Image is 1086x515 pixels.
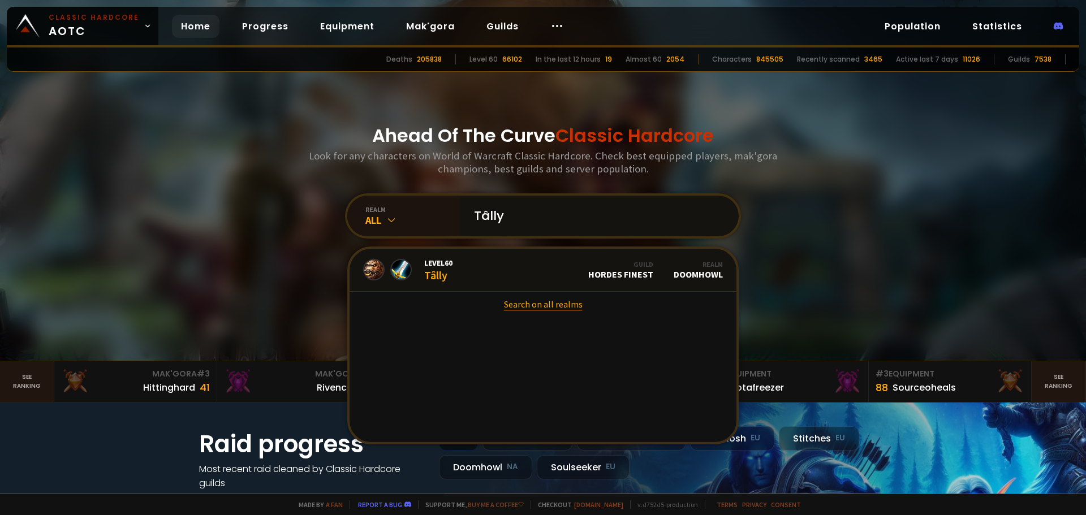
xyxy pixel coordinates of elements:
div: Nek'Rosh [690,426,774,451]
div: Doomhowl [674,260,723,280]
div: Characters [712,54,752,64]
a: Statistics [963,15,1031,38]
div: Almost 60 [626,54,662,64]
div: Recently scanned [797,54,860,64]
small: Classic Hardcore [49,12,139,23]
div: 19 [605,54,612,64]
span: # 3 [876,368,889,379]
div: All [365,214,460,227]
a: Population [876,15,950,38]
h4: Most recent raid cleaned by Classic Hardcore guilds [199,462,425,490]
a: Classic HardcoreAOTC [7,7,158,45]
div: In the last 12 hours [536,54,601,64]
div: Doomhowl [439,455,532,479]
a: Report a bug [358,500,402,509]
div: Level 60 [469,54,498,64]
div: 3465 [864,54,882,64]
div: 66102 [502,54,522,64]
small: EU [606,461,615,473]
span: Made by [292,500,343,509]
a: a fan [326,500,343,509]
a: Mak'Gora#2Rivench100 [217,361,380,402]
small: EU [835,432,845,444]
div: 205838 [417,54,442,64]
h1: Ahead Of The Curve [372,122,714,149]
a: Seeranking [1032,361,1086,402]
div: Hordes Finest [588,260,653,280]
a: See all progress [199,491,273,504]
small: NA [507,461,518,473]
a: Search on all realms [350,292,736,317]
span: v. d752d5 - production [630,500,698,509]
span: # 3 [197,368,210,379]
a: Progress [233,15,298,38]
div: Tâlly [424,258,453,282]
input: Search a character... [467,196,725,236]
span: Checkout [531,500,623,509]
div: 41 [200,380,210,395]
div: Guilds [1008,54,1030,64]
a: #2Equipment88Notafreezer [706,361,869,402]
div: 845505 [756,54,783,64]
a: #3Equipment88Sourceoheals [869,361,1032,402]
div: Guild [588,260,653,269]
span: AOTC [49,12,139,40]
div: Notafreezer [730,380,784,395]
div: Equipment [713,368,861,380]
a: Guilds [477,15,528,38]
div: Sourceoheals [893,380,956,395]
div: 2054 [666,54,684,64]
a: Equipment [311,15,383,38]
span: Support me, [418,500,524,509]
div: 7538 [1035,54,1051,64]
span: Level 60 [424,258,453,268]
div: Mak'Gora [224,368,373,380]
a: Level60TâllyGuildHordes FinestRealmDoomhowl [350,249,736,292]
a: Terms [717,500,738,509]
small: EU [751,432,760,444]
a: Consent [771,500,801,509]
div: Soulseeker [537,455,630,479]
a: Mak'gora [397,15,464,38]
div: Deaths [386,54,412,64]
a: Privacy [742,500,766,509]
div: Active last 7 days [896,54,958,64]
h3: Look for any characters on World of Warcraft Classic Hardcore. Check best equipped players, mak'g... [304,149,782,175]
div: Mak'Gora [61,368,210,380]
a: [DOMAIN_NAME] [574,500,623,509]
span: Classic Hardcore [555,123,714,148]
div: Realm [674,260,723,269]
h1: Raid progress [199,426,425,462]
div: Hittinghard [143,380,195,395]
div: Equipment [876,368,1024,380]
a: Home [172,15,219,38]
div: Stitches [779,426,859,451]
a: Buy me a coffee [468,500,524,509]
div: 88 [876,380,888,395]
a: Mak'Gora#3Hittinghard41 [54,361,217,402]
div: 11026 [963,54,980,64]
div: Rivench [317,380,352,395]
div: realm [365,205,460,214]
